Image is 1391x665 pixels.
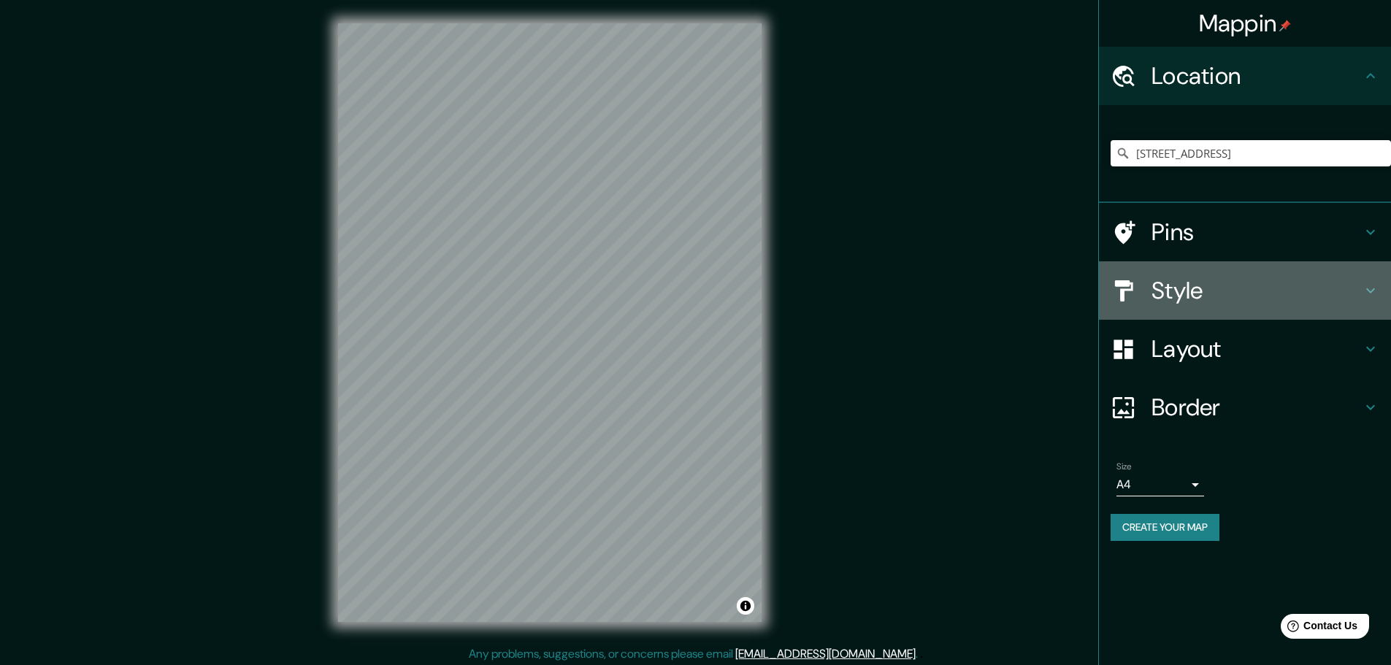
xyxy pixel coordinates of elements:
input: Pick your city or area [1111,140,1391,166]
div: Border [1099,378,1391,437]
button: Create your map [1111,514,1219,541]
div: Layout [1099,320,1391,378]
div: A4 [1116,473,1204,496]
h4: Style [1151,276,1362,305]
div: Location [1099,47,1391,105]
div: Pins [1099,203,1391,261]
iframe: Help widget launcher [1261,608,1375,649]
label: Size [1116,461,1132,473]
button: Toggle attribution [737,597,754,615]
div: Style [1099,261,1391,320]
div: . [918,645,920,663]
h4: Mappin [1199,9,1292,38]
canvas: Map [338,23,762,622]
div: . [920,645,923,663]
img: pin-icon.png [1279,20,1291,31]
h4: Border [1151,393,1362,422]
h4: Pins [1151,218,1362,247]
h4: Location [1151,61,1362,91]
h4: Layout [1151,334,1362,364]
p: Any problems, suggestions, or concerns please email . [469,645,918,663]
a: [EMAIL_ADDRESS][DOMAIN_NAME] [735,646,916,661]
